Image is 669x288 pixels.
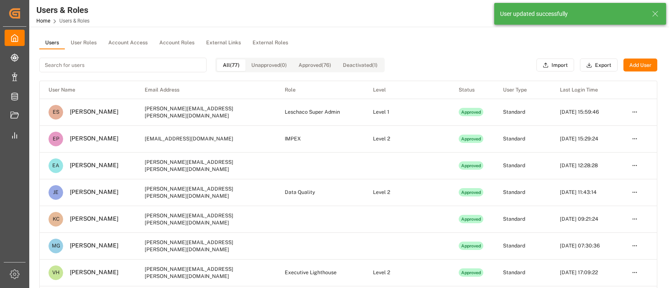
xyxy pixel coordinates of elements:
[40,81,136,99] th: User Name
[551,232,623,259] td: [DATE] 07:30:36
[580,59,618,72] button: Export
[337,59,383,71] button: Deactivated (1)
[551,125,623,152] td: [DATE] 15:29:24
[63,269,118,276] div: [PERSON_NAME]
[536,59,574,72] button: Import
[39,58,207,72] input: Search for users
[136,232,276,259] td: [PERSON_NAME][EMAIL_ADDRESS][PERSON_NAME][DOMAIN_NAME]
[494,125,551,152] td: Standard
[551,99,623,125] td: [DATE] 15:59:46
[364,81,450,99] th: Level
[551,206,623,232] td: [DATE] 09:21:24
[494,179,551,206] td: Standard
[36,4,89,16] div: Users & Roles
[459,188,484,196] div: Approved
[247,37,294,49] button: External Roles
[39,37,65,49] button: Users
[200,37,247,49] button: External Links
[459,135,484,143] div: Approved
[276,179,365,206] td: Data Quality
[63,162,118,169] div: [PERSON_NAME]
[136,259,276,286] td: [PERSON_NAME][EMAIL_ADDRESS][PERSON_NAME][DOMAIN_NAME]
[364,125,450,152] td: Level 2
[500,10,644,18] div: User updated successfully
[136,179,276,206] td: [PERSON_NAME][EMAIL_ADDRESS][PERSON_NAME][DOMAIN_NAME]
[153,37,200,49] button: Account Roles
[494,232,551,259] td: Standard
[494,206,551,232] td: Standard
[63,108,118,116] div: [PERSON_NAME]
[293,59,337,71] button: Approved (76)
[136,206,276,232] td: [PERSON_NAME][EMAIL_ADDRESS][PERSON_NAME][DOMAIN_NAME]
[63,242,118,250] div: [PERSON_NAME]
[276,259,365,286] td: Executive Lighthouse
[136,152,276,179] td: [PERSON_NAME][EMAIL_ADDRESS][PERSON_NAME][DOMAIN_NAME]
[494,152,551,179] td: Standard
[276,81,365,99] th: Role
[494,99,551,125] td: Standard
[459,215,484,223] div: Approved
[459,242,484,250] div: Approved
[136,99,276,125] td: [PERSON_NAME][EMAIL_ADDRESS][PERSON_NAME][DOMAIN_NAME]
[245,59,293,71] button: Unapproved (0)
[494,259,551,286] td: Standard
[276,125,365,152] td: IMPEX
[36,18,50,24] a: Home
[551,152,623,179] td: [DATE] 12:28:28
[450,81,495,99] th: Status
[551,259,623,286] td: [DATE] 17:09:22
[276,99,365,125] td: Leschaco Super Admin
[551,81,623,99] th: Last Login Time
[459,161,484,170] div: Approved
[217,59,245,71] button: All (77)
[63,215,118,223] div: [PERSON_NAME]
[494,81,551,99] th: User Type
[459,108,484,116] div: Approved
[364,259,450,286] td: Level 2
[136,125,276,152] td: [EMAIL_ADDRESS][DOMAIN_NAME]
[63,189,118,196] div: [PERSON_NAME]
[551,179,623,206] td: [DATE] 11:43:14
[65,37,102,49] button: User Roles
[623,59,657,72] button: Add User
[136,81,276,99] th: Email Address
[364,99,450,125] td: Level 1
[102,37,153,49] button: Account Access
[364,179,450,206] td: Level 2
[63,135,118,143] div: [PERSON_NAME]
[459,268,484,277] div: Approved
